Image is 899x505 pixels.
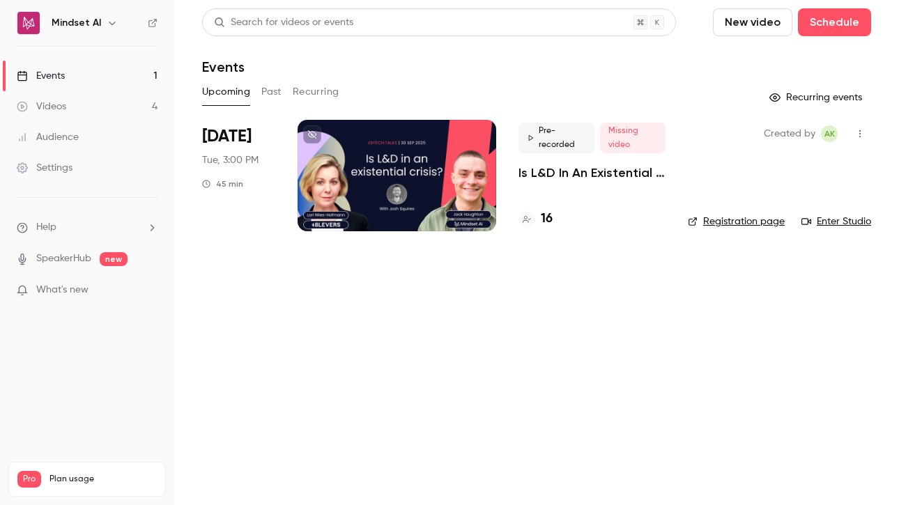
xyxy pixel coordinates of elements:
[202,125,252,148] span: [DATE]
[764,125,815,142] span: Created by
[202,153,259,167] span: Tue, 3:00 PM
[17,161,72,175] div: Settings
[541,210,553,228] h4: 16
[202,178,243,189] div: 45 min
[293,81,339,103] button: Recurring
[17,12,40,34] img: Mindset AI
[36,251,91,266] a: SpeakerHub
[600,123,666,153] span: Missing video
[49,474,157,485] span: Plan usage
[17,220,157,235] li: help-dropdown-opener
[100,252,128,266] span: new
[202,59,245,75] h1: Events
[36,283,89,297] span: What's new
[713,8,792,36] button: New video
[518,164,666,181] a: Is L&D In An Existential Crisis? | EdTech Talks EP1
[518,210,553,228] a: 16
[763,86,871,109] button: Recurring events
[17,100,66,114] div: Videos
[821,125,838,142] span: Anna Kocsis
[17,471,41,488] span: Pro
[202,81,250,103] button: Upcoming
[17,130,79,144] div: Audience
[52,16,101,30] h6: Mindset AI
[688,215,785,228] a: Registration page
[36,220,56,235] span: Help
[202,120,275,231] div: Sep 30 Tue, 3:00 PM (Europe/London)
[214,15,353,30] div: Search for videos or events
[261,81,282,103] button: Past
[801,215,871,228] a: Enter Studio
[798,8,871,36] button: Schedule
[17,69,65,83] div: Events
[824,125,835,142] span: AK
[141,284,157,297] iframe: Noticeable Trigger
[518,123,594,153] span: Pre-recorded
